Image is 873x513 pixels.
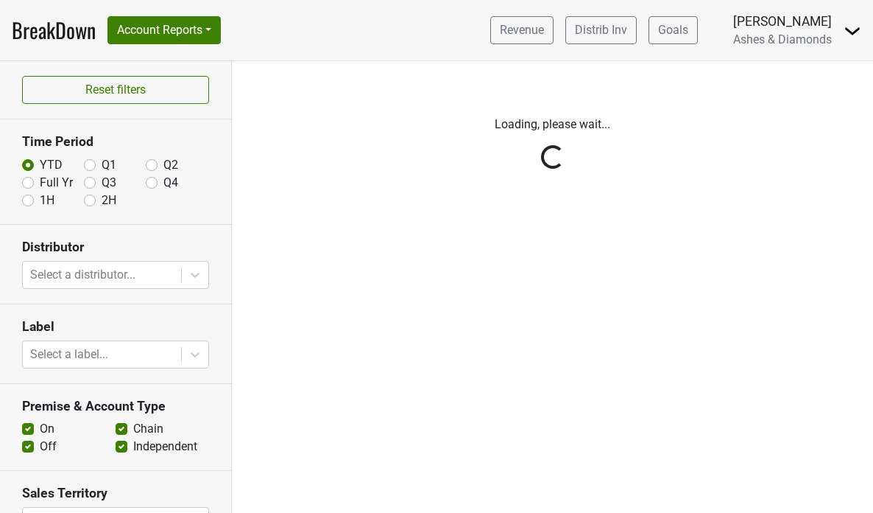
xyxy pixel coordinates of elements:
p: Loading, please wait... [243,116,862,133]
a: Goals [648,16,698,44]
a: Revenue [490,16,554,44]
img: Dropdown Menu [844,22,861,40]
a: Distrib Inv [565,16,637,44]
div: [PERSON_NAME] [733,12,832,31]
a: BreakDown [12,15,96,46]
span: Ashes & Diamonds [733,32,832,46]
button: Account Reports [107,16,221,44]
